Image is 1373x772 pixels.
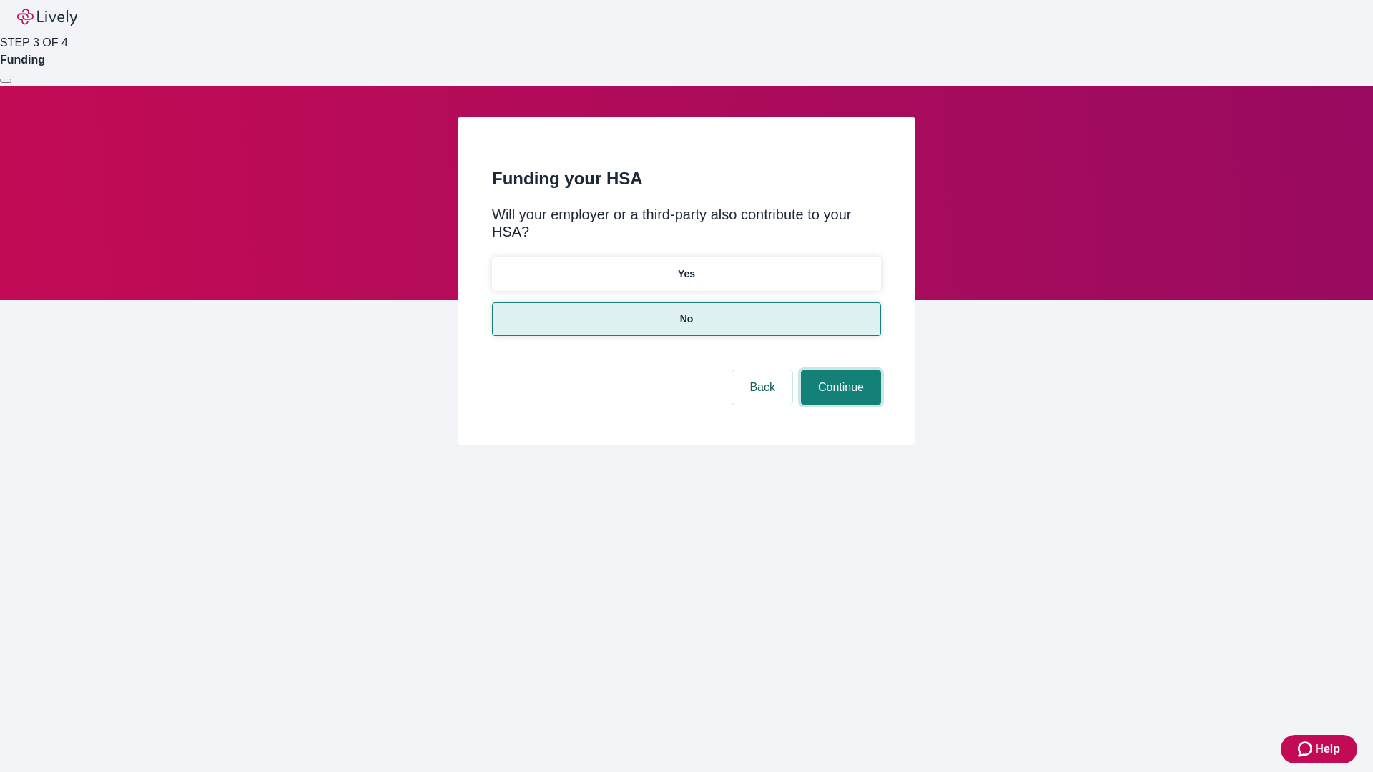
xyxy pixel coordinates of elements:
[492,257,881,291] button: Yes
[680,312,694,327] p: No
[17,9,77,26] img: Lively
[678,267,695,282] p: Yes
[732,370,792,405] button: Back
[492,206,881,240] div: Will your employer or a third-party also contribute to your HSA?
[492,166,881,192] h2: Funding your HSA
[1281,735,1357,763] button: Zendesk support iconHelp
[1315,741,1340,758] span: Help
[492,302,881,336] button: No
[1298,741,1315,758] svg: Zendesk support icon
[801,370,881,405] button: Continue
